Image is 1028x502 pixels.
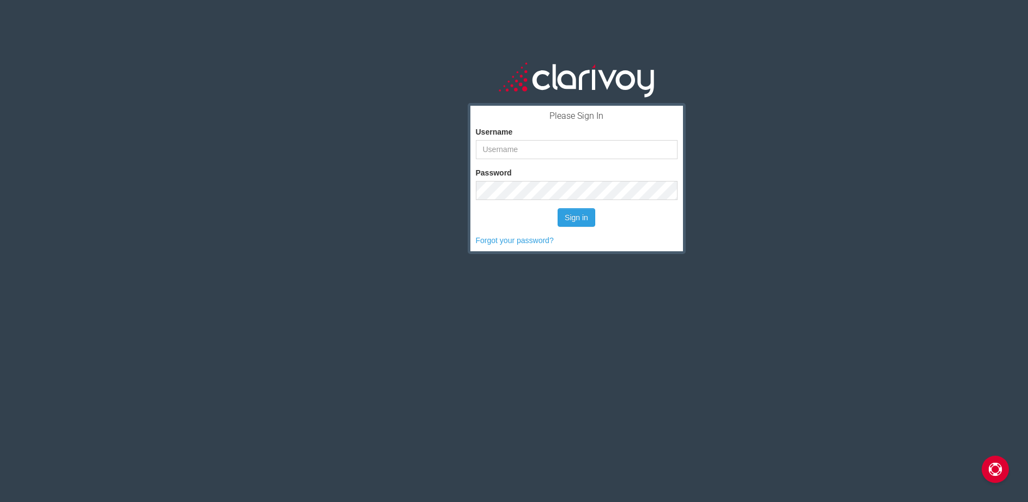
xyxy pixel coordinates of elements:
button: Sign in [558,208,595,227]
a: Forgot your password? [476,236,554,245]
input: Username [476,140,678,159]
label: Username [476,126,513,137]
img: clarivoy_whitetext_transbg.svg [499,60,654,99]
h3: Please Sign In [476,111,678,121]
label: Password [476,167,512,178]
